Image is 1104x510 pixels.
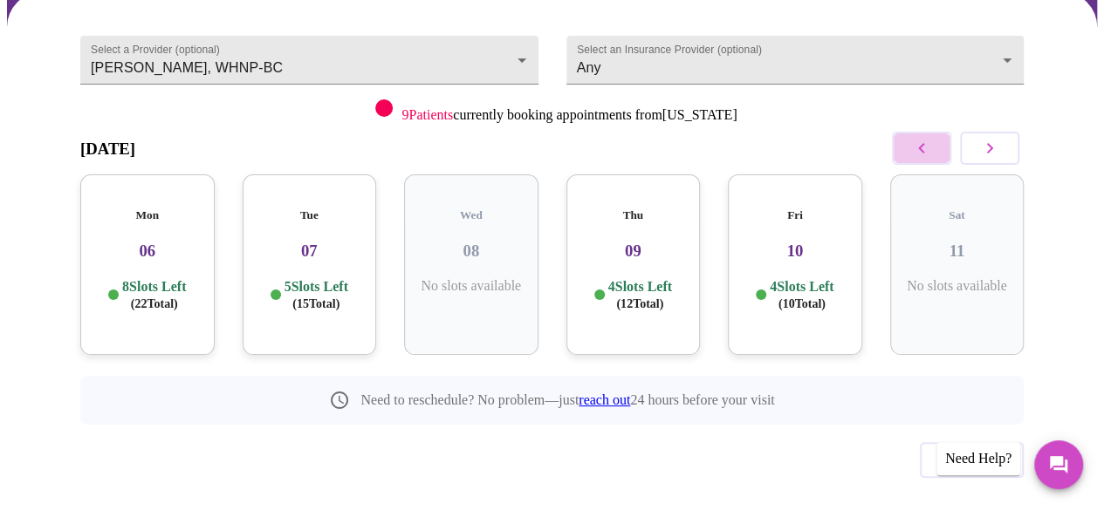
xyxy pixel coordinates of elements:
button: Messages [1034,440,1083,489]
h3: 08 [418,241,525,261]
div: [PERSON_NAME], WHNP-BC [80,36,538,85]
h3: 10 [742,241,848,261]
h5: Thu [580,208,687,222]
h5: Mon [94,208,201,222]
span: ( 12 Total) [616,297,663,310]
span: ( 10 Total) [778,297,826,310]
button: Previous [920,442,1024,477]
h5: Tue [257,208,363,222]
p: currently booking appointments from [US_STATE] [401,107,737,123]
h5: Wed [418,208,525,222]
h5: Fri [742,208,848,222]
span: ( 22 Total) [131,297,178,310]
p: 4 Slots Left [770,278,833,312]
div: Any [566,36,1025,85]
h3: [DATE] [80,139,135,159]
h3: 06 [94,241,201,261]
p: Need to reschedule? No problem—just 24 hours before your visit [360,392,774,408]
p: 5 Slots Left [285,278,348,312]
p: No slots available [904,278,1011,294]
span: 9 Patients [401,107,453,122]
h5: Sat [904,208,1011,222]
h3: 07 [257,241,363,261]
h3: 11 [904,241,1011,261]
p: No slots available [418,278,525,294]
p: 8 Slots Left [122,278,186,312]
p: 4 Slots Left [608,278,672,312]
h3: 09 [580,241,687,261]
div: Need Help? [936,442,1020,475]
span: ( 15 Total) [292,297,339,310]
a: reach out [579,392,630,407]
